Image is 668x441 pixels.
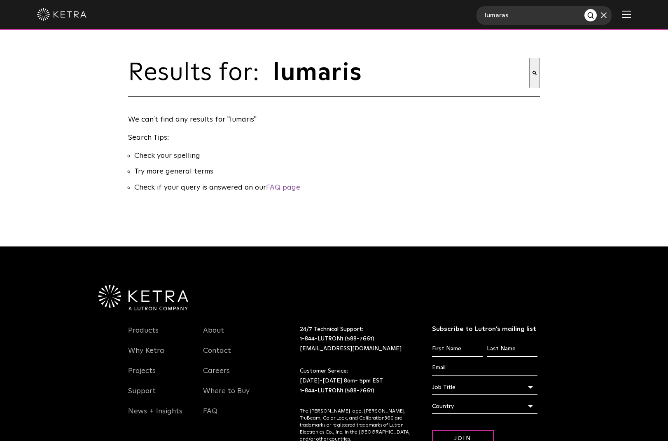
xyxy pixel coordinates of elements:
[300,336,374,342] a: 1-844-LUTRON1 (588-7661)
[300,366,411,396] p: Customer Service: [DATE]-[DATE] 8am- 5pm EST
[432,380,538,395] div: Job Title
[37,8,86,21] img: ketra-logo-2019-white
[98,285,188,310] img: Ketra-aLutronCo_White_RGB
[587,12,596,20] img: search button
[272,58,529,88] input: This is a search field with an auto-suggest feature attached.
[300,346,402,352] a: [EMAIL_ADDRESS][DOMAIN_NAME]
[300,388,374,394] a: 1-844-LUTRON1 (588-7661)
[203,366,230,385] a: Careers
[622,10,631,18] img: Hamburger%20Nav.svg
[266,184,300,191] a: FAQ page
[128,407,182,426] a: News + Insights
[134,150,540,162] li: Check your spelling
[300,325,411,354] p: 24/7 Technical Support:
[134,166,540,178] li: Try more general terms
[128,132,536,144] p: Search Tips:
[128,326,159,345] a: Products
[203,407,217,426] a: FAQ
[487,341,537,357] input: Last Name
[432,341,483,357] input: First Name
[203,346,231,365] a: Contact
[203,325,266,426] div: Navigation Menu
[529,58,540,88] button: Search
[134,182,540,194] li: Check if your query is answered on our
[128,387,156,406] a: Support
[203,387,250,406] a: Where to Buy
[432,325,538,333] h3: Subscribe to Lutron’s mailing list
[432,360,538,376] input: Email
[128,325,191,426] div: Navigation Menu
[584,9,597,21] button: Search
[601,12,607,18] img: close search form
[432,399,538,414] div: Country
[128,346,164,365] a: Why Ketra
[128,61,268,85] span: Results for:
[128,366,156,385] a: Projects
[128,114,536,126] p: We can′t find any results for "lumaris"
[203,326,224,345] a: About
